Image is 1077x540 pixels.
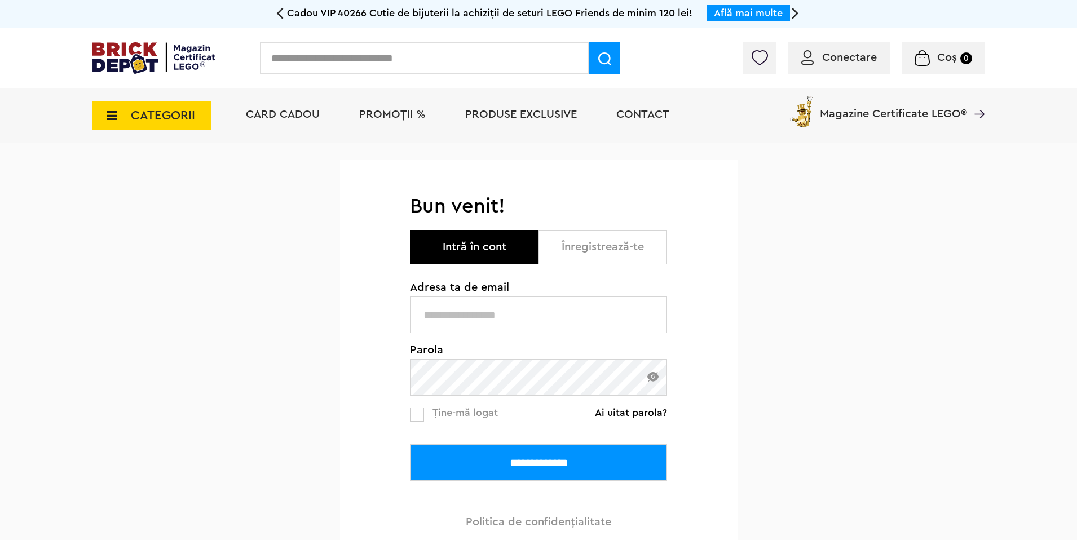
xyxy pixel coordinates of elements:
span: Adresa ta de email [410,282,667,293]
span: Conectare [822,52,877,63]
button: Intră în cont [410,230,538,264]
span: Coș [937,52,957,63]
a: PROMOȚII % [359,109,426,120]
a: Politica de confidenţialitate [466,516,611,528]
span: Magazine Certificate LEGO® [820,94,967,119]
a: Ai uitat parola? [595,407,667,418]
a: Contact [616,109,669,120]
a: Produse exclusive [465,109,577,120]
small: 0 [960,52,972,64]
a: Magazine Certificate LEGO® [967,94,985,105]
a: Card Cadou [246,109,320,120]
a: Conectare [801,52,877,63]
button: Înregistrează-te [538,230,667,264]
h1: Bun venit! [410,194,667,219]
span: Parola [410,344,667,356]
a: Află mai multe [714,8,783,18]
span: CATEGORII [131,109,195,122]
span: Ține-mă logat [432,408,498,418]
span: Cadou VIP 40266 Cutie de bijuterii la achiziții de seturi LEGO Friends de minim 120 lei! [287,8,692,18]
